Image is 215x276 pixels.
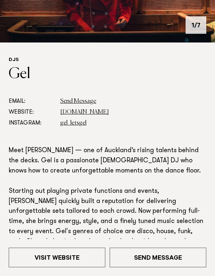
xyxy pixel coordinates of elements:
[9,96,54,107] dt: Email:
[60,120,86,126] a: gel_letsgel
[110,248,206,267] a: Send Message
[60,109,109,115] a: [DOMAIN_NAME]
[9,57,19,63] a: DJs
[9,67,30,81] a: Gel
[9,118,54,129] dt: Instagram:
[9,146,206,247] p: Meet [PERSON_NAME] — one of Auckland’s rising talents behind the decks. Gel is a passionate [DEMO...
[60,98,96,104] a: Send Message
[9,248,105,267] a: Visit Website
[9,107,54,118] dt: Website:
